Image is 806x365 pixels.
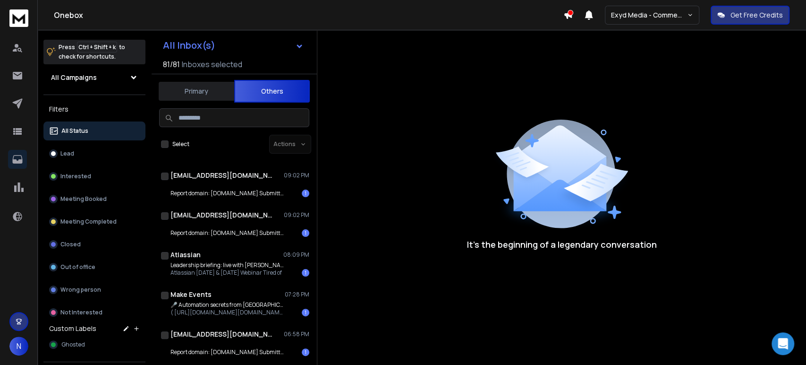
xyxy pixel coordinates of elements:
[467,238,657,251] p: It’s the beginning of a legendary conversation
[155,36,311,55] button: All Inbox(s)
[182,59,242,70] h3: Inboxes selected
[60,309,102,316] p: Not Interested
[60,150,74,157] p: Lead
[9,337,28,356] button: N
[60,241,81,248] p: Closed
[43,303,145,322] button: Not Interested
[170,190,284,197] p: Report domain: [DOMAIN_NAME] Submitter: [DOMAIN_NAME]
[170,210,274,220] h1: [EMAIL_ADDRESS][DOMAIN_NAME]
[163,59,180,70] span: 81 / 81
[730,10,783,20] p: Get Free Credits
[283,251,309,259] p: 08:09 PM
[170,290,212,299] h1: Make Events
[302,229,309,237] div: 1
[61,127,88,135] p: All Status
[61,341,85,348] span: Ghosted
[59,43,125,61] p: Press to check for shortcuts.
[170,309,284,316] p: ( [URL][DOMAIN_NAME][DOMAIN_NAME] )Waves '25 ( [URL][DOMAIN_NAME][DOMAIN_NAME] ) Meet the
[51,73,97,82] h1: All Campaigns
[170,269,284,277] p: Atlassian [DATE] & [DATE] Webinar Tired of
[284,330,309,338] p: 06:58 PM
[43,280,145,299] button: Wrong person
[60,263,95,271] p: Out of office
[43,103,145,116] h3: Filters
[60,286,101,294] p: Wrong person
[711,6,789,25] button: Get Free Credits
[43,122,145,140] button: All Status
[302,348,309,356] div: 1
[170,261,284,269] p: Leadership briefing: live with [PERSON_NAME]'s
[234,80,310,103] button: Others
[611,10,687,20] p: Exyd Media - Commercial Cleaning
[77,42,117,52] span: Ctrl + Shift + k
[170,229,284,237] p: Report domain: [DOMAIN_NAME] Submitter: [DOMAIN_NAME]
[772,332,794,355] div: Open Intercom Messenger
[302,269,309,277] div: 1
[43,258,145,277] button: Out of office
[170,171,274,180] h1: [EMAIL_ADDRESS][DOMAIN_NAME]
[43,212,145,231] button: Meeting Completed
[60,218,117,226] p: Meeting Completed
[170,301,284,309] p: 🎤 Automation secrets from [GEOGRAPHIC_DATA],
[54,9,563,21] h1: Onebox
[49,324,96,333] h3: Custom Labels
[284,211,309,219] p: 09:02 PM
[170,348,284,356] p: Report domain: [DOMAIN_NAME] Submitter: [DOMAIN_NAME]
[43,68,145,87] button: All Campaigns
[285,291,309,298] p: 07:28 PM
[43,167,145,186] button: Interested
[302,190,309,197] div: 1
[159,81,234,102] button: Primary
[170,330,274,339] h1: [EMAIL_ADDRESS][DOMAIN_NAME]
[172,140,189,148] label: Select
[284,172,309,179] p: 09:02 PM
[60,195,107,203] p: Meeting Booked
[43,190,145,209] button: Meeting Booked
[9,9,28,27] img: logo
[43,335,145,354] button: Ghosted
[43,144,145,163] button: Lead
[170,250,201,260] h1: Atlassian
[302,309,309,316] div: 1
[60,173,91,180] p: Interested
[163,41,215,50] h1: All Inbox(s)
[43,235,145,254] button: Closed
